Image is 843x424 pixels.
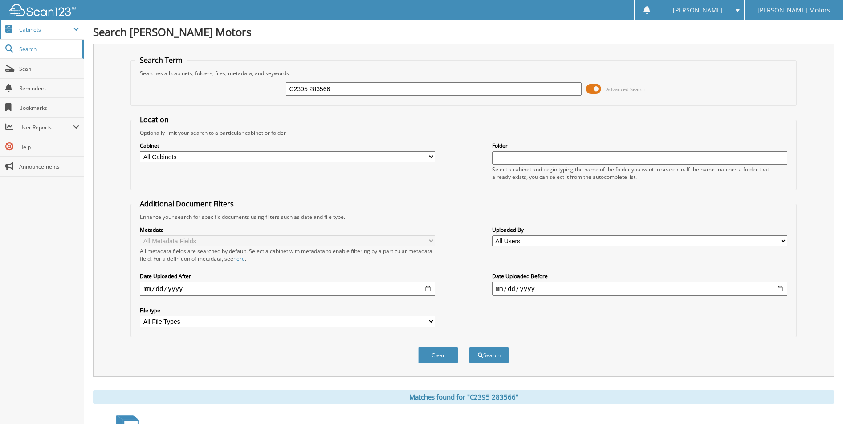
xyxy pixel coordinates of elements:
span: Cabinets [19,26,73,33]
div: Searches all cabinets, folders, files, metadata, and keywords [135,69,792,77]
label: Metadata [140,226,435,234]
input: end [492,282,787,296]
label: Folder [492,142,787,149]
input: start [140,282,435,296]
label: Cabinet [140,142,435,149]
span: [PERSON_NAME] Motors [757,8,830,13]
div: All metadata fields are searched by default. Select a cabinet with metadata to enable filtering b... [140,247,435,262]
span: Scan [19,65,79,73]
img: scan123-logo-white.svg [9,4,76,16]
button: Clear [418,347,458,363]
div: Select a cabinet and begin typing the name of the folder you want to search in. If the name match... [492,166,787,181]
div: Enhance your search for specific documents using filters such as date and file type. [135,213,792,221]
div: Matches found for "C2395 283566" [93,390,834,404]
legend: Location [135,115,173,125]
label: Date Uploaded Before [492,272,787,280]
span: Bookmarks [19,104,79,112]
label: File type [140,307,435,314]
iframe: Chat Widget [798,381,843,424]
legend: Additional Document Filters [135,199,238,209]
span: Advanced Search [606,86,646,93]
label: Uploaded By [492,226,787,234]
h1: Search [PERSON_NAME] Motors [93,24,834,39]
button: Search [469,347,509,363]
span: [PERSON_NAME] [673,8,723,13]
div: Optionally limit your search to a particular cabinet or folder [135,129,792,137]
label: Date Uploaded After [140,272,435,280]
span: Help [19,143,79,151]
span: Announcements [19,163,79,170]
span: User Reports [19,124,73,131]
span: Reminders [19,85,79,92]
a: here [233,255,245,262]
legend: Search Term [135,55,187,65]
span: Search [19,45,78,53]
